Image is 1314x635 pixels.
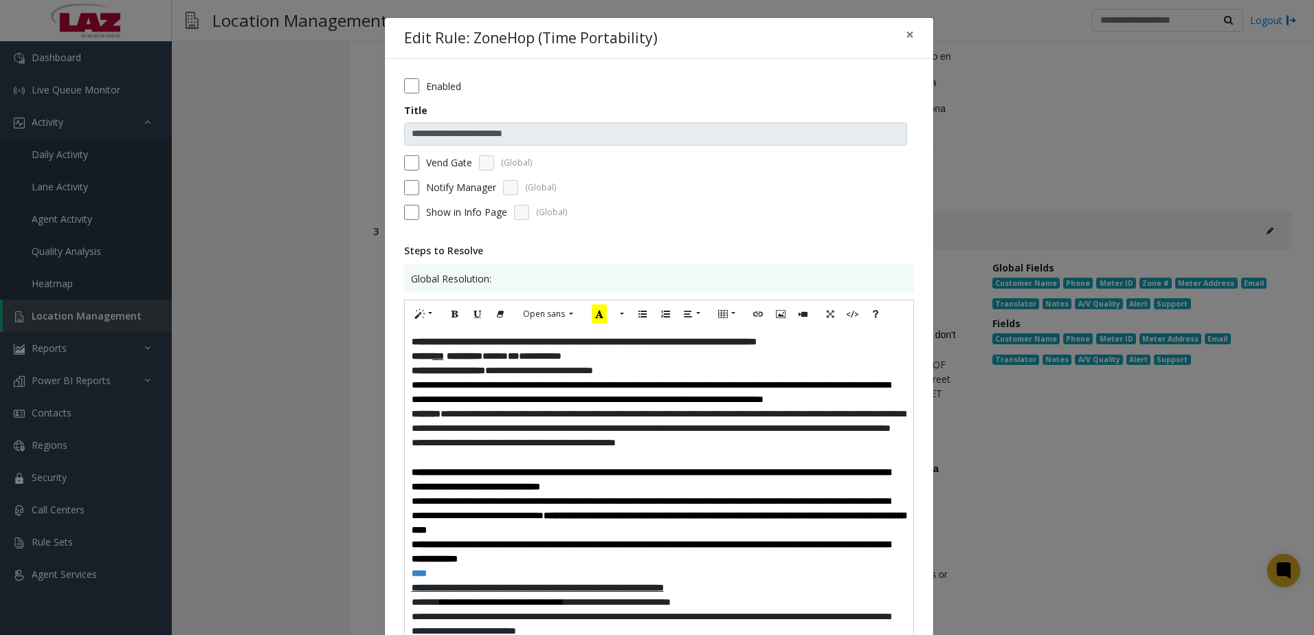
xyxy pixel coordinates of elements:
[792,304,815,325] button: Video
[676,304,708,325] button: Paragraph
[906,25,914,44] span: ×
[404,103,427,118] label: Title
[631,304,654,325] button: Unordered list (CTRL+SHIFT+NUM7)
[819,304,842,325] button: Full Screen
[489,304,512,325] button: Remove Font Style (CTRL+\)
[426,205,507,219] span: Show in Info Page
[614,304,627,325] button: More Color
[896,18,924,52] button: Close
[466,304,489,325] button: Underline (CTRL+U)
[426,180,496,194] label: Notify Manager
[536,206,567,219] span: (Global)
[711,304,743,325] button: Table
[525,181,556,194] span: (Global)
[404,243,914,258] div: Steps to Resolve
[584,304,614,325] button: Recent Color
[408,304,440,325] button: Style
[523,308,565,320] span: Open sans
[746,304,770,325] button: Link (CTRL+K)
[769,304,792,325] button: Picture
[515,304,581,324] button: Font Family
[426,155,472,170] label: Vend Gate
[864,304,887,325] button: Help
[654,304,677,325] button: Ordered list (CTRL+SHIFT+NUM8)
[404,27,658,49] h4: Edit Rule: ZoneHop (Time Portability)
[501,157,532,169] span: (Global)
[411,271,491,286] span: Global Resolution:
[426,79,461,93] label: Enabled
[443,304,467,325] button: Bold (CTRL+B)
[841,304,865,325] button: Code View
